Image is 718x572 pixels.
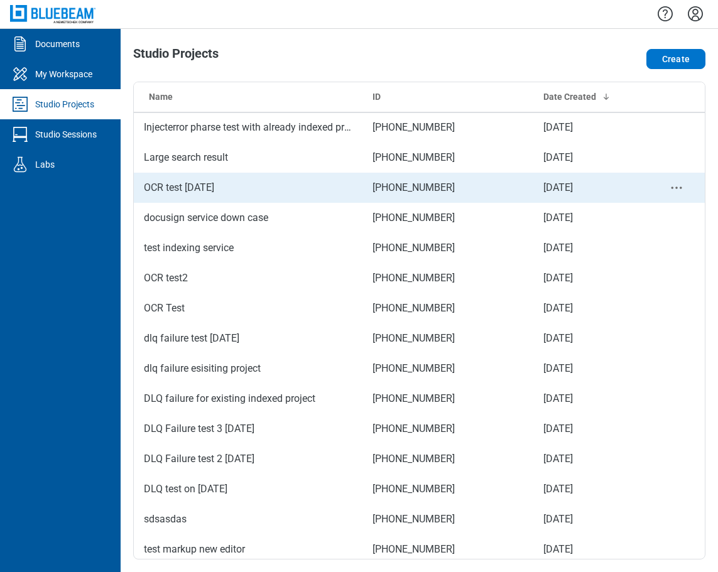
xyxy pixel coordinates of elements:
td: [PHONE_NUMBER] [362,173,534,203]
td: [DATE] [533,143,648,173]
td: DLQ test on [DATE] [134,474,362,504]
td: [DATE] [533,173,648,203]
td: [PHONE_NUMBER] [362,112,534,143]
td: [DATE] [533,233,648,263]
td: Large search result [134,143,362,173]
svg: Labs [10,154,30,175]
td: [PHONE_NUMBER] [362,233,534,263]
td: [DATE] [533,384,648,414]
td: [PHONE_NUMBER] [362,414,534,444]
td: [PHONE_NUMBER] [362,504,534,534]
div: My Workspace [35,68,92,80]
td: dlq failure test [DATE] [134,323,362,353]
button: Settings [685,3,705,24]
td: [PHONE_NUMBER] [362,203,534,233]
td: OCR Test [134,293,362,323]
div: Documents [35,38,80,50]
svg: Documents [10,34,30,54]
div: Labs [35,158,55,171]
td: [PHONE_NUMBER] [362,534,534,564]
td: DLQ Failure test 3 [DATE] [134,414,362,444]
td: [PHONE_NUMBER] [362,143,534,173]
div: Date Created [543,90,638,103]
td: [DATE] [533,293,648,323]
td: [PHONE_NUMBER] [362,323,534,353]
div: Studio Projects [35,98,94,111]
td: [DATE] [533,504,648,534]
td: DLQ failure for existing indexed project [134,384,362,414]
td: Injecterror pharse test with already indexed project [134,112,362,143]
td: [PHONE_NUMBER] [362,353,534,384]
img: Bluebeam, Inc. [10,5,95,23]
td: DLQ Failure test 2 [DATE] [134,444,362,474]
td: [PHONE_NUMBER] [362,384,534,414]
td: [PHONE_NUMBER] [362,263,534,293]
td: [DATE] [533,263,648,293]
button: project-actions-menu [669,180,684,195]
svg: Studio Projects [10,94,30,114]
svg: Studio Sessions [10,124,30,144]
td: test markup new editor [134,534,362,564]
td: [DATE] [533,323,648,353]
div: Name [149,90,352,103]
div: Studio Sessions [35,128,97,141]
td: [DATE] [533,414,648,444]
h1: Studio Projects [133,46,219,67]
td: [PHONE_NUMBER] [362,474,534,504]
svg: My Workspace [10,64,30,84]
td: OCR test2 [134,263,362,293]
td: [PHONE_NUMBER] [362,444,534,474]
td: [DATE] [533,474,648,504]
td: [PHONE_NUMBER] [362,293,534,323]
td: OCR test [DATE] [134,173,362,203]
td: docusign service down case [134,203,362,233]
td: [DATE] [533,203,648,233]
td: test indexing service [134,233,362,263]
button: Create [646,49,705,69]
div: ID [373,90,524,103]
td: [DATE] [533,444,648,474]
td: sdsasdas [134,504,362,534]
td: dlq failure esisiting project [134,353,362,384]
td: [DATE] [533,353,648,384]
td: [DATE] [533,534,648,564]
td: [DATE] [533,112,648,143]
